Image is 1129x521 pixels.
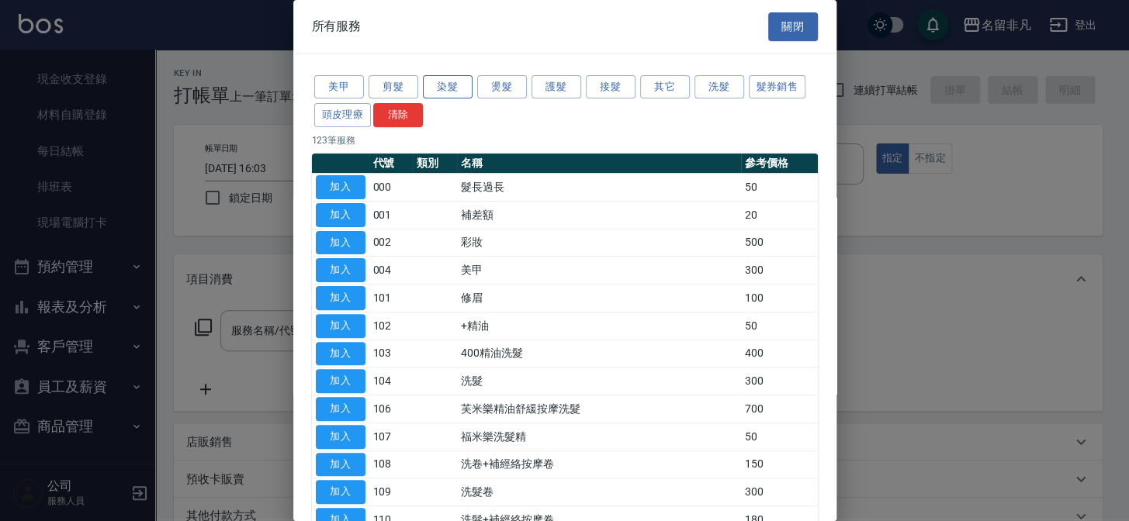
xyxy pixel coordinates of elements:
td: 髮長過長 [457,174,740,202]
td: 300 [741,257,818,285]
td: 彩妝 [457,229,740,257]
td: 300 [741,478,818,506]
button: 燙髮 [477,75,527,99]
td: 002 [369,229,414,257]
td: 20 [741,201,818,229]
span: 所有服務 [312,19,362,34]
th: 類別 [413,154,457,174]
button: 頭皮理療 [314,103,372,127]
td: 001 [369,201,414,229]
button: 關閉 [768,12,818,41]
button: 清除 [373,103,423,127]
td: 400精油洗髮 [457,340,740,367]
button: 加入 [316,342,365,366]
td: +精油 [457,312,740,340]
button: 加入 [316,258,365,282]
td: 104 [369,367,414,395]
td: 50 [741,423,818,450]
td: 107 [369,423,414,450]
td: 700 [741,395,818,423]
button: 美甲 [314,75,364,99]
td: 福米樂洗髮精 [457,423,740,450]
td: 400 [741,340,818,367]
td: 004 [369,257,414,285]
button: 髮券銷售 [749,75,806,99]
td: 150 [741,450,818,478]
td: 洗髮卷 [457,478,740,506]
button: 洗髮 [694,75,744,99]
td: 102 [369,312,414,340]
button: 其它 [640,75,690,99]
button: 剪髮 [369,75,418,99]
td: 000 [369,174,414,202]
button: 護髮 [532,75,581,99]
button: 加入 [316,231,365,255]
th: 代號 [369,154,414,174]
button: 染髮 [423,75,473,99]
td: 美甲 [457,257,740,285]
td: 洗髮 [457,367,740,395]
td: 芙米樂精油舒緩按摩洗髮 [457,395,740,423]
td: 洗卷+補經絡按摩卷 [457,450,740,478]
button: 加入 [316,369,365,393]
button: 加入 [316,453,365,477]
th: 名稱 [457,154,740,174]
td: 50 [741,312,818,340]
td: 108 [369,450,414,478]
td: 101 [369,285,414,312]
td: 300 [741,367,818,395]
button: 加入 [316,425,365,449]
button: 加入 [316,397,365,421]
button: 接髮 [586,75,635,99]
button: 加入 [316,203,365,227]
td: 106 [369,395,414,423]
th: 參考價格 [741,154,818,174]
button: 加入 [316,480,365,504]
button: 加入 [316,286,365,310]
button: 加入 [316,314,365,338]
button: 加入 [316,175,365,199]
p: 123 筆服務 [312,133,818,147]
td: 100 [741,285,818,312]
td: 50 [741,174,818,202]
td: 103 [369,340,414,367]
td: 109 [369,478,414,506]
td: 補差額 [457,201,740,229]
td: 500 [741,229,818,257]
td: 修眉 [457,285,740,312]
